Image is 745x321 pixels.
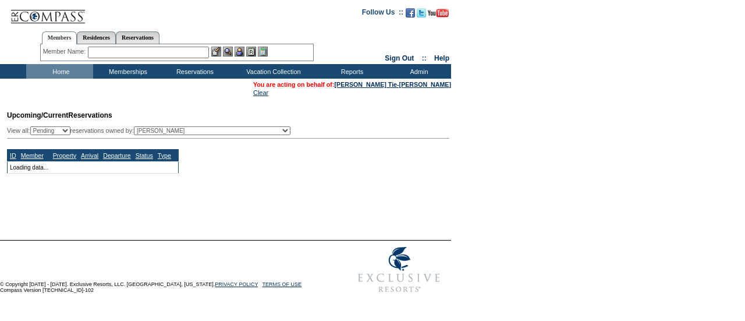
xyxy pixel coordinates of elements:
a: Type [158,152,171,159]
a: Sign Out [385,54,414,62]
td: Loading data... [8,161,179,173]
span: :: [422,54,427,62]
div: View all: reservations owned by: [7,126,296,135]
img: Become our fan on Facebook [406,8,415,17]
a: Clear [253,89,268,96]
a: Residences [77,31,116,44]
img: b_calculator.gif [258,47,268,57]
td: Reservations [160,64,227,79]
a: Members [42,31,77,44]
td: Memberships [93,64,160,79]
a: Become our fan on Facebook [406,12,415,19]
a: Reservations [116,31,159,44]
img: b_edit.gif [211,47,221,57]
td: Home [26,64,93,79]
td: Follow Us :: [362,7,403,21]
span: You are acting on behalf of: [253,81,451,88]
a: Follow us on Twitter [417,12,426,19]
a: Property [53,152,76,159]
td: Reports [317,64,384,79]
img: Exclusive Resorts [347,241,451,299]
a: Departure [103,152,130,159]
img: Reservations [246,47,256,57]
span: Reservations [7,111,112,119]
div: Member Name: [43,47,88,57]
td: Admin [384,64,451,79]
td: Vacation Collection [227,64,317,79]
a: TERMS OF USE [262,281,302,287]
a: ID [10,152,16,159]
img: Follow us on Twitter [417,8,426,17]
a: Arrival [81,152,98,159]
img: View [223,47,233,57]
a: Status [136,152,153,159]
span: Upcoming/Current [7,111,68,119]
a: Member [21,152,44,159]
a: Help [434,54,449,62]
a: [PERSON_NAME] Tie-[PERSON_NAME] [334,81,451,88]
a: Subscribe to our YouTube Channel [428,12,449,19]
img: Impersonate [235,47,244,57]
a: PRIVACY POLICY [215,281,258,287]
img: Subscribe to our YouTube Channel [428,9,449,17]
